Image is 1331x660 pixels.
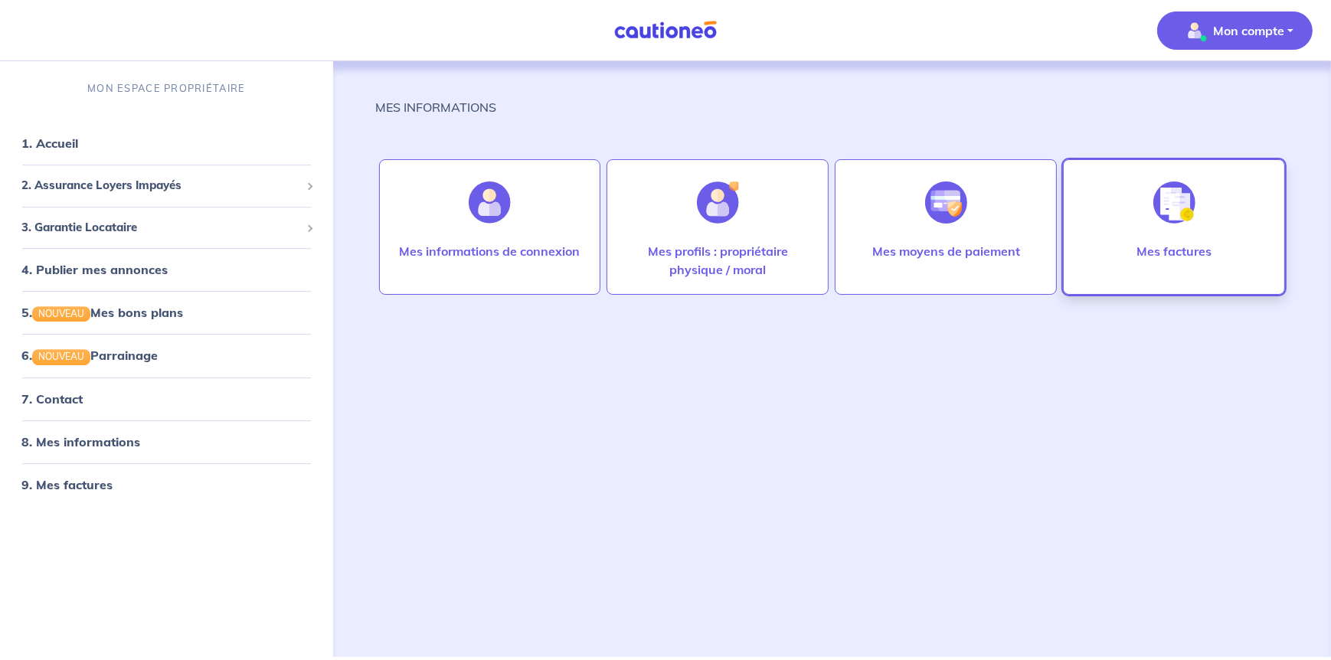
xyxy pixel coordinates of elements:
div: 8. Mes informations [6,426,327,457]
button: illu_account_valid_menu.svgMon compte [1157,11,1313,50]
div: 6.NOUVEAUParrainage [6,341,327,371]
a: 9. Mes factures [21,477,113,492]
div: 4. Publier mes annonces [6,254,327,285]
a: 6.NOUVEAUParrainage [21,348,158,364]
img: illu_invoice.svg [1153,181,1195,224]
a: 5.NOUVEAUMes bons plans [21,305,183,320]
div: 2. Assurance Loyers Impayés [6,171,327,201]
p: MON ESPACE PROPRIÉTAIRE [87,81,245,96]
span: 3. Garantie Locataire [21,219,300,237]
a: 8. Mes informations [21,434,140,449]
div: 9. Mes factures [6,469,327,500]
p: Mes factures [1136,242,1212,260]
p: Mon compte [1213,21,1284,40]
img: illu_account_valid_menu.svg [1182,18,1207,43]
div: 7. Contact [6,384,327,414]
a: 1. Accueil [21,136,78,151]
div: 5.NOUVEAUMes bons plans [6,297,327,328]
img: illu_account_add.svg [697,181,739,224]
p: Mes informations de connexion [399,242,580,260]
a: 4. Publier mes annonces [21,262,168,277]
div: 1. Accueil [6,128,327,158]
img: illu_account.svg [469,181,511,224]
p: MES INFORMATIONS [376,98,497,116]
p: Mes moyens de paiement [872,242,1020,260]
img: Cautioneo [608,21,723,40]
a: 7. Contact [21,391,83,407]
div: 3. Garantie Locataire [6,213,327,243]
span: 2. Assurance Loyers Impayés [21,177,300,194]
p: Mes profils : propriétaire physique / moral [623,242,813,279]
img: illu_credit_card_no_anim.svg [925,181,967,224]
